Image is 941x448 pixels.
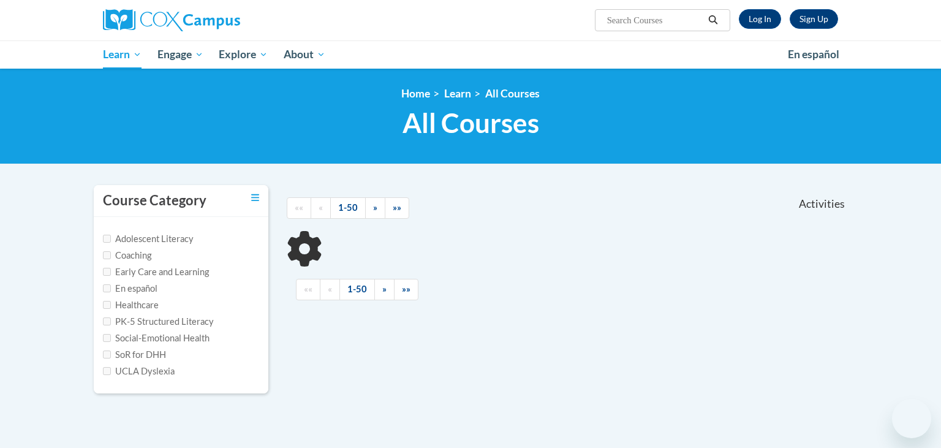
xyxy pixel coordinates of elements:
[103,9,336,31] a: Cox Campus
[704,13,722,28] button: Search
[373,202,377,213] span: »
[485,87,540,100] a: All Courses
[103,284,111,292] input: Checkbox for Options
[251,191,259,205] a: Toggle collapse
[394,279,418,300] a: End
[393,202,401,213] span: »»
[444,87,471,100] a: Learn
[365,197,385,219] a: Next
[780,42,847,67] a: En español
[287,197,311,219] a: Begining
[157,47,203,62] span: Engage
[149,40,211,69] a: Engage
[211,40,276,69] a: Explore
[296,279,320,300] a: Begining
[103,265,209,279] label: Early Care and Learning
[330,197,366,219] a: 1-50
[103,315,214,328] label: PK-5 Structured Literacy
[103,365,175,378] label: UCLA Dyslexia
[295,202,303,213] span: ««
[103,367,111,375] input: Checkbox for Options
[788,48,839,61] span: En español
[95,40,149,69] a: Learn
[103,249,151,262] label: Coaching
[219,47,268,62] span: Explore
[739,9,781,29] a: Log In
[320,279,340,300] a: Previous
[103,332,210,345] label: Social-Emotional Health
[103,232,194,246] label: Adolescent Literacy
[402,107,539,139] span: All Courses
[339,279,375,300] a: 1-50
[304,284,312,294] span: ««
[103,251,111,259] input: Checkbox for Options
[799,197,845,211] span: Activities
[103,235,111,243] input: Checkbox for Options
[401,87,430,100] a: Home
[790,9,838,29] a: Register
[103,317,111,325] input: Checkbox for Options
[311,197,331,219] a: Previous
[103,191,206,210] h3: Course Category
[103,282,157,295] label: En español
[103,47,142,62] span: Learn
[892,399,931,438] iframe: Button to launch messaging window
[382,284,387,294] span: »
[103,268,111,276] input: Checkbox for Options
[328,284,332,294] span: «
[103,348,166,362] label: SoR for DHH
[85,40,856,69] div: Main menu
[606,13,704,28] input: Search Courses
[374,279,395,300] a: Next
[103,298,159,312] label: Healthcare
[103,301,111,309] input: Checkbox for Options
[319,202,323,213] span: «
[402,284,410,294] span: »»
[385,197,409,219] a: End
[103,351,111,359] input: Checkbox for Options
[103,9,240,31] img: Cox Campus
[103,334,111,342] input: Checkbox for Options
[284,47,325,62] span: About
[276,40,333,69] a: About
